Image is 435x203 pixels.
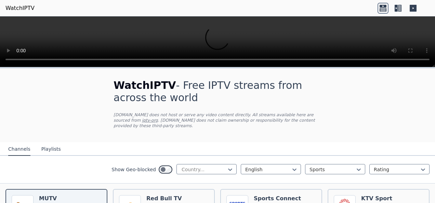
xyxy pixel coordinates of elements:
label: Show Geo-blocked [111,166,156,173]
h6: MUTV [39,195,69,202]
a: WatchIPTV [5,4,35,12]
h6: KTV Sport [361,195,392,202]
button: Channels [8,143,30,156]
span: WatchIPTV [114,79,176,91]
a: iptv-org [142,118,158,123]
h6: Red Bull TV [146,195,182,202]
p: [DOMAIN_NAME] does not host or serve any video content directly. All streams available here are s... [114,112,321,128]
h6: Sports Connect [254,195,301,202]
button: Playlists [41,143,61,156]
h1: - Free IPTV streams from across the world [114,79,321,104]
